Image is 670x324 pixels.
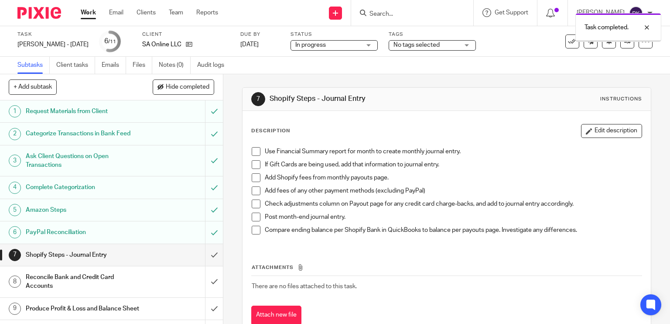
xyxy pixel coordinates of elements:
div: 2 [9,128,21,140]
h1: PayPal Reconciliation [26,226,140,239]
img: Pixie [17,7,61,19]
a: Clients [137,8,156,17]
button: Edit description [581,124,642,138]
small: /11 [108,39,116,44]
label: Due by [240,31,280,38]
a: Reports [196,8,218,17]
div: 5 [9,204,21,216]
h1: Reconcile Bank and Credit Card Accounts [26,271,140,293]
a: Notes (0) [159,57,191,74]
p: If Gift Cards are being used, add that information to journal entry. [265,160,642,169]
span: Attachments [252,265,294,270]
div: 1 [9,105,21,117]
h1: Complete Categorization [26,181,140,194]
span: [DATE] [240,41,259,48]
div: 4 [9,182,21,194]
label: Status [291,31,378,38]
button: + Add subtask [9,79,57,94]
span: There are no files attached to this task. [252,283,357,290]
h1: Request Materials from Client [26,105,140,118]
h1: Categorize Transactions in Bank Feed [26,127,140,140]
a: Work [81,8,96,17]
div: 7 [251,92,265,106]
p: Use Financial Summary report for month to create monthly journal entry. [265,147,642,156]
div: 3 [9,155,21,167]
button: Hide completed [153,79,214,94]
div: Fernando Alvarez - August 2025 [17,40,89,49]
h1: Shopify Steps - Journal Entry [26,248,140,262]
p: SA Online LLC [142,40,181,49]
h1: Shopify Steps - Journal Entry [270,94,465,103]
div: 6 [104,36,116,46]
h1: Amazon Steps [26,203,140,217]
div: 8 [9,276,21,288]
p: Check adjustments column on Payout page for any credit card charge-backs, and add to journal entr... [265,200,642,208]
p: Description [251,128,290,134]
div: 7 [9,249,21,261]
img: svg%3E [629,6,643,20]
p: Task completed. [585,23,629,32]
p: Post month-end journal entry. [265,213,642,221]
span: No tags selected [393,42,440,48]
a: Email [109,8,123,17]
div: Instructions [600,96,642,103]
a: Team [169,8,183,17]
span: In progress [295,42,326,48]
a: Subtasks [17,57,50,74]
p: Compare ending balance per Shopify Bank in QuickBooks to balance per payouts page. Investigate an... [265,226,642,234]
h1: Produce Profit & Loss and Balance Sheet [26,302,140,315]
div: 6 [9,226,21,238]
p: Add fees of any other payment methods (excluding PayPal) [265,186,642,195]
a: Files [133,57,152,74]
a: Client tasks [56,57,95,74]
a: Audit logs [197,57,231,74]
div: [PERSON_NAME] - [DATE] [17,40,89,49]
p: Add Shopify fees from monthly payouts page. [265,173,642,182]
h1: Ask Client Questions on Open Transactions [26,150,140,172]
label: Task [17,31,89,38]
div: 9 [9,303,21,315]
label: Client [142,31,229,38]
span: Hide completed [166,84,209,91]
a: Emails [102,57,126,74]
